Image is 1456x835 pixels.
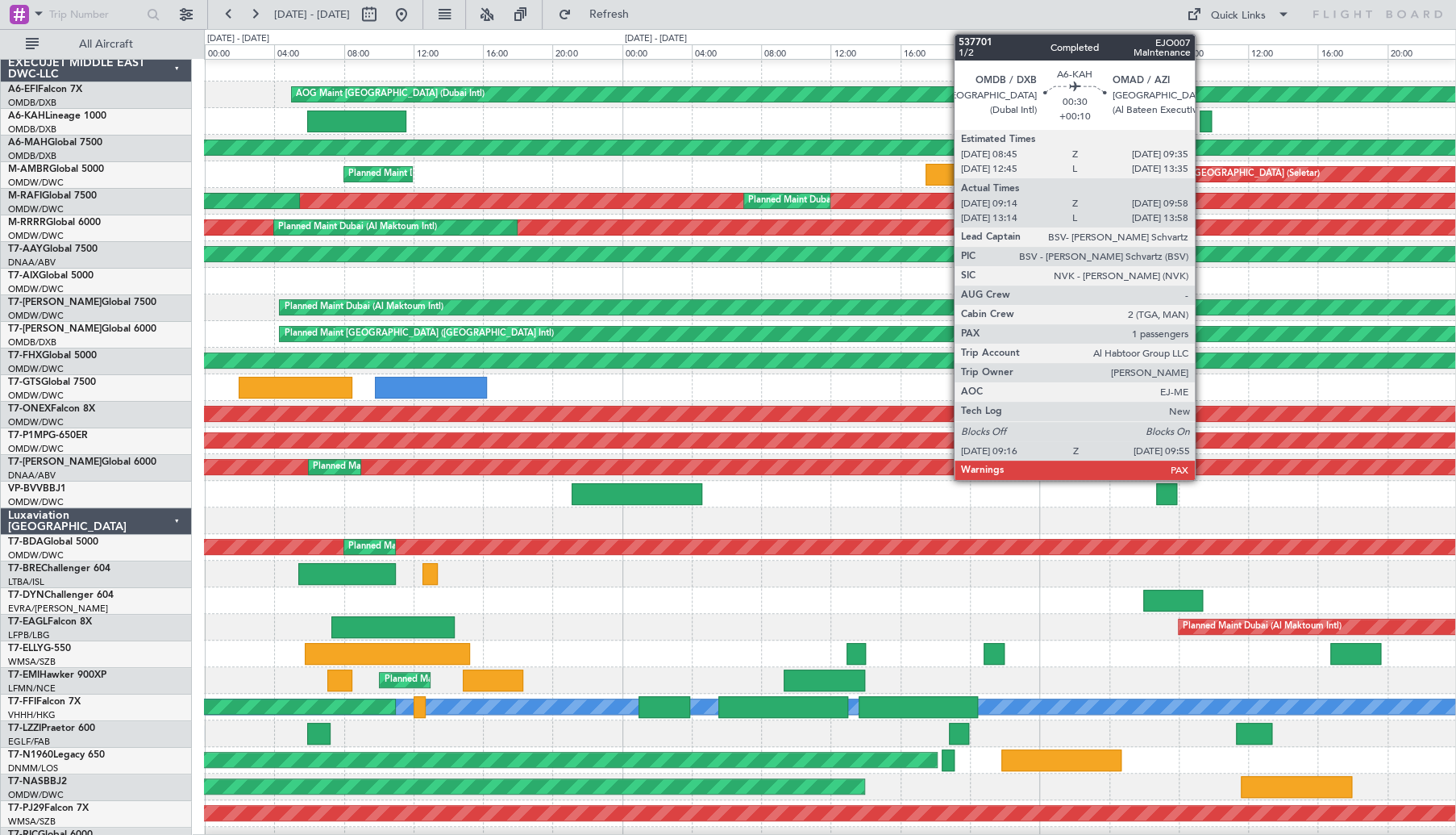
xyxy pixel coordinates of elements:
a: T7-[PERSON_NAME]Global 6000 [8,457,156,467]
a: EVRA/[PERSON_NAME] [8,603,108,615]
a: OMDW/DWC [8,390,64,402]
a: T7-AAYGlobal 7500 [8,244,98,254]
a: T7-EAGLFalcon 8X [8,617,92,627]
div: 16:00 [1317,44,1387,59]
div: 00:00 [205,44,274,59]
div: Planned Maint Dubai (Al Maktoum Intl) [748,189,907,213]
div: 20:00 [552,44,622,59]
a: OMDW/DWC [8,230,64,242]
a: T7-NASBBJ2 [8,777,67,787]
span: T7-[PERSON_NAME] [8,457,102,467]
div: [DATE] - [DATE] [1042,32,1104,46]
span: T7-AIX [8,271,39,281]
div: 08:00 [761,44,830,59]
a: DNAA/ABV [8,257,56,269]
a: OMDB/DXB [8,123,56,136]
a: VP-BVVBBJ1 [8,484,66,494]
a: OMDW/DWC [8,789,64,801]
span: A6-MAH [8,138,48,148]
span: T7-EMI [8,670,40,680]
span: T7-ELLY [8,644,44,653]
a: T7-GTSGlobal 7500 [8,378,96,387]
span: T7-P1MP [8,431,48,440]
a: LFPB/LBG [8,629,50,641]
div: Planned Maint [GEOGRAPHIC_DATA] (Seletar) [1130,162,1320,186]
a: M-AMBRGlobal 5000 [8,165,104,174]
a: WMSA/SZB [8,656,56,668]
a: OMDB/DXB [8,97,56,109]
button: All Aircraft [18,31,175,57]
div: Quick Links [1211,8,1266,24]
span: T7-BDA [8,537,44,547]
span: T7-PJ29 [8,804,44,813]
a: A6-MAHGlobal 7500 [8,138,102,148]
a: OMDW/DWC [8,363,64,375]
span: T7-LZZI [8,724,41,733]
div: Planned Maint [GEOGRAPHIC_DATA] [384,668,538,692]
div: Planned Maint Dubai (Al Maktoum Intl) [313,455,472,479]
a: T7-FFIFalcon 7X [8,697,81,707]
a: OMDW/DWC [8,310,64,322]
div: 00:00 [622,44,692,59]
div: 08:00 [344,44,414,59]
span: T7-GTS [8,378,41,387]
button: Refresh [551,2,647,27]
a: OMDW/DWC [8,443,64,455]
a: M-RAFIGlobal 7500 [8,191,97,201]
a: OMDB/DXB [8,150,56,162]
a: DNMM/LOS [8,762,58,774]
a: OMDW/DWC [8,283,64,295]
span: T7-ONEX [8,404,51,414]
div: Planned Maint Dubai (Al Maktoum Intl) [284,295,443,319]
span: [DATE] - [DATE] [274,7,350,22]
a: WMSA/SZB [8,816,56,828]
a: T7-[PERSON_NAME]Global 7500 [8,298,156,307]
a: T7-P1MPG-650ER [8,431,88,440]
div: 08:00 [1179,44,1248,59]
a: EGLF/FAB [8,736,50,748]
div: Planned Maint [GEOGRAPHIC_DATA] ([GEOGRAPHIC_DATA] Intl) [284,322,553,346]
span: T7-FHX [8,351,42,361]
div: 12:00 [1248,44,1317,59]
a: T7-BREChallenger 604 [8,564,110,574]
a: OMDW/DWC [8,549,64,562]
span: All Aircraft [42,39,170,50]
div: AOG Maint [GEOGRAPHIC_DATA] (Dubai Intl) [296,82,485,106]
div: 04:00 [274,44,343,59]
a: LFMN/NCE [8,683,56,695]
span: M-RAFI [8,191,42,201]
span: T7-N1960 [8,750,53,760]
a: T7-N1960Legacy 650 [8,750,105,760]
a: T7-ONEXFalcon 8X [8,404,95,414]
span: A6-KAH [8,111,45,121]
a: T7-AIXGlobal 5000 [8,271,94,281]
a: T7-[PERSON_NAME]Global 6000 [8,324,156,334]
span: T7-NAS [8,777,44,787]
a: DNAA/ABV [8,470,56,482]
a: T7-ELLYG-550 [8,644,71,653]
a: A6-EFIFalcon 7X [8,85,82,94]
span: T7-AAY [8,244,43,254]
a: LTBA/ISL [8,576,44,588]
div: Planned Maint Dubai (Al Maktoum Intl) [348,535,507,559]
div: Planned Maint Dubai (Al Maktoum Intl) [348,162,507,186]
div: 16:00 [901,44,970,59]
a: M-RRRRGlobal 6000 [8,218,101,228]
span: T7-[PERSON_NAME] [8,298,102,307]
span: T7-FFI [8,697,36,707]
div: 12:00 [830,44,900,59]
span: T7-DYN [8,591,44,600]
span: A6-EFI [8,85,38,94]
span: T7-EAGL [8,617,48,627]
a: OMDW/DWC [8,203,64,215]
div: [DATE] - [DATE] [207,32,269,46]
a: T7-PJ29Falcon 7X [8,804,89,813]
a: T7-FHXGlobal 5000 [8,351,97,361]
a: OMDB/DXB [8,336,56,349]
a: OMDW/DWC [8,177,64,189]
a: T7-BDAGlobal 5000 [8,537,98,547]
span: Refresh [575,9,643,20]
div: 04:00 [692,44,761,59]
a: T7-EMIHawker 900XP [8,670,106,680]
div: 00:00 [1039,44,1109,59]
